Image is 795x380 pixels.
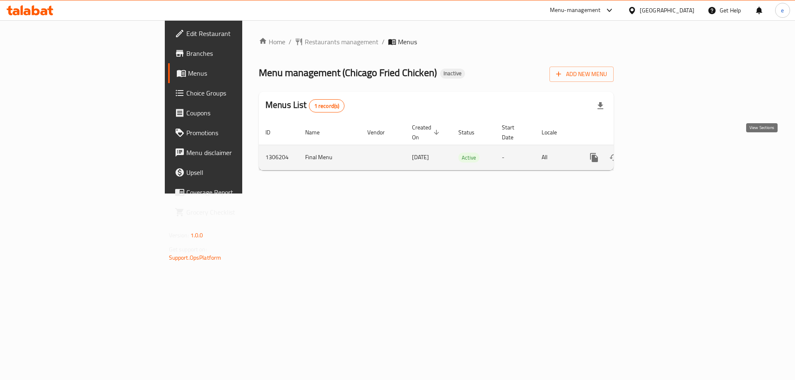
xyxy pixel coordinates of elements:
[590,96,610,116] div: Export file
[186,88,291,98] span: Choice Groups
[186,167,291,177] span: Upsell
[265,127,281,137] span: ID
[168,43,298,63] a: Branches
[259,120,670,170] table: enhanced table
[440,69,465,79] div: Inactive
[495,145,535,170] td: -
[412,152,429,163] span: [DATE]
[168,202,298,222] a: Grocery Checklist
[186,148,291,158] span: Menu disclaimer
[186,29,291,38] span: Edit Restaurant
[535,145,578,170] td: All
[168,143,298,163] a: Menu disclaimer
[584,148,604,167] button: more
[440,70,465,77] span: Inactive
[295,37,378,47] a: Restaurants management
[259,63,437,82] span: Menu management ( Chicago Fried Chicken )
[309,102,344,110] span: 1 record(s)
[299,145,361,170] td: Final Menu
[781,6,784,15] span: e
[259,37,614,47] nav: breadcrumb
[169,230,189,241] span: Version:
[640,6,694,15] div: [GEOGRAPHIC_DATA]
[168,103,298,123] a: Coupons
[169,252,222,263] a: Support.OpsPlatform
[502,122,525,142] span: Start Date
[188,68,291,78] span: Menus
[265,99,344,112] h2: Menus List
[556,69,607,79] span: Add New Menu
[168,182,298,202] a: Coverage Report
[186,207,291,217] span: Grocery Checklist
[186,48,291,58] span: Branches
[412,122,442,142] span: Created On
[382,37,385,47] li: /
[168,24,298,43] a: Edit Restaurant
[578,120,670,145] th: Actions
[169,244,207,255] span: Get support on:
[186,108,291,118] span: Coupons
[186,187,291,197] span: Coverage Report
[305,127,330,137] span: Name
[367,127,395,137] span: Vendor
[305,37,378,47] span: Restaurants management
[309,99,345,112] div: Total records count
[604,148,624,167] button: Change Status
[168,83,298,103] a: Choice Groups
[549,67,614,82] button: Add New Menu
[458,127,485,137] span: Status
[190,230,203,241] span: 1.0.0
[458,153,479,163] span: Active
[550,5,601,15] div: Menu-management
[398,37,417,47] span: Menus
[168,123,298,143] a: Promotions
[168,163,298,182] a: Upsell
[186,128,291,138] span: Promotions
[542,127,568,137] span: Locale
[168,63,298,83] a: Menus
